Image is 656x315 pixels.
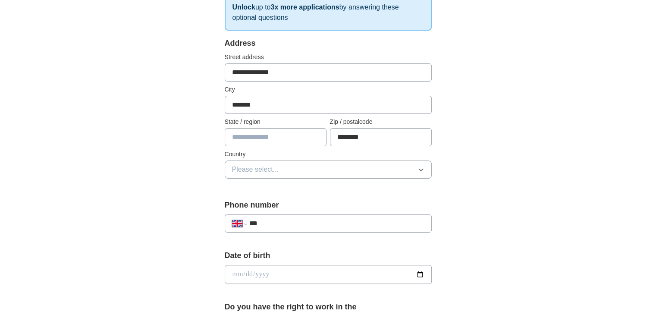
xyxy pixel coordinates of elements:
label: City [225,85,432,94]
label: State / region [225,117,326,126]
label: Date of birth [225,250,432,261]
label: Street address [225,53,432,62]
label: Country [225,150,432,159]
div: Address [225,38,432,49]
label: Zip / postalcode [330,117,432,126]
span: Please select... [232,164,279,175]
strong: 3x more applications [270,3,339,11]
label: Phone number [225,199,432,211]
strong: Unlock [232,3,255,11]
button: Please select... [225,161,432,179]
